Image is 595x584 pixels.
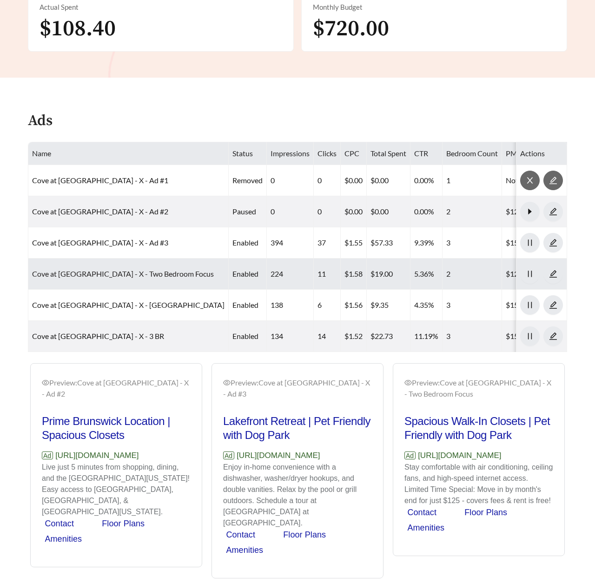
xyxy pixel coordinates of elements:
p: Stay comfortable with air conditioning, ceiling fans, and high-speed internet access. Limited Tim... [404,462,553,506]
span: eye [404,379,412,386]
td: $1.56 [341,290,367,321]
div: Preview: Cove at [GEOGRAPHIC_DATA] - X - Ad #2 [42,377,191,399]
a: Floor Plans [102,519,145,528]
span: caret-right [521,207,539,216]
a: Cove at [GEOGRAPHIC_DATA] - X - Ad #1 [32,176,168,185]
span: enabled [232,300,258,309]
td: $1530 [502,321,586,352]
td: 134 [267,321,314,352]
span: Ad [42,451,53,459]
td: 14 [314,321,341,352]
a: Amenities [407,523,444,532]
th: Clicks [314,142,341,165]
a: Contact [226,530,255,539]
td: $1.58 [341,259,367,290]
span: pause [521,239,539,247]
span: Ad [404,451,416,459]
a: edit [543,332,563,340]
td: 37 [314,227,341,259]
a: Floor Plans [464,508,507,517]
td: 2 [443,259,502,290]
p: Live just 5 minutes from shopping, dining, and the [GEOGRAPHIC_DATA][US_STATE]! Easy access to [G... [42,462,191,518]
a: Cove at [GEOGRAPHIC_DATA] - X - 3 BR [32,332,164,340]
td: 0 [267,196,314,227]
th: Total Spent [367,142,410,165]
span: edit [544,239,562,247]
button: edit [543,171,563,190]
td: 0 [267,165,314,196]
th: PMS/Scraper Unit Price [502,142,586,165]
a: Amenities [226,545,263,555]
button: edit [543,202,563,221]
span: edit [544,270,562,278]
p: Enjoy in-home convenience with a dishwasher, washer/dryer hookups, and double vanities. Relax by ... [223,462,372,529]
a: edit [543,300,563,309]
div: Preview: Cove at [GEOGRAPHIC_DATA] - X - Ad #3 [223,377,372,399]
td: 0.00% [410,165,443,196]
span: edit [544,207,562,216]
a: Cove at [GEOGRAPHIC_DATA] - X - Ad #2 [32,207,168,216]
td: 0.00% [410,196,443,227]
td: Not Set [502,165,586,196]
span: Ad [223,451,234,459]
td: 0 [314,165,341,196]
td: $0.00 [367,196,410,227]
td: $0.00 [341,165,367,196]
td: $1.52 [341,321,367,352]
span: $108.40 [40,15,116,43]
button: edit [543,326,563,346]
span: edit [544,332,562,340]
td: $1200 [502,196,586,227]
td: $0.00 [367,165,410,196]
a: Contact [45,519,74,528]
span: enabled [232,332,258,340]
h2: Prime Brunswick Location | Spacious Closets [42,414,191,442]
a: Cove at [GEOGRAPHIC_DATA] - X - [GEOGRAPHIC_DATA] [32,300,225,309]
td: 0 [314,196,341,227]
td: $1530 [502,290,586,321]
td: 4.35% [410,290,443,321]
td: 5.36% [410,259,443,290]
span: enabled [232,269,258,278]
td: 11 [314,259,341,290]
div: Preview: Cove at [GEOGRAPHIC_DATA] - X - Two Bedroom Focus [404,377,553,399]
p: [URL][DOMAIN_NAME] [404,450,553,462]
span: eye [223,379,231,386]
span: pause [521,301,539,309]
td: 11.19% [410,321,443,352]
h2: Spacious Walk-In Closets | Pet Friendly with Dog Park [404,414,553,442]
button: pause [520,326,540,346]
td: 394 [267,227,314,259]
button: pause [520,233,540,252]
td: 6 [314,290,341,321]
button: pause [520,295,540,315]
a: Floor Plans [283,530,326,539]
th: Actions [516,142,567,165]
span: $720.00 [313,15,389,43]
a: Contact [407,508,436,517]
a: edit [543,269,563,278]
a: Amenities [45,534,82,544]
td: 3 [443,227,502,259]
span: eye [42,379,49,386]
th: Bedroom Count [443,142,502,165]
span: CTR [414,149,428,158]
td: $0.00 [341,196,367,227]
td: $1.55 [341,227,367,259]
p: [URL][DOMAIN_NAME] [42,450,191,462]
td: 224 [267,259,314,290]
a: Cove at [GEOGRAPHIC_DATA] - X - Ad #3 [32,238,168,247]
div: Actual Spent [40,2,282,13]
a: edit [543,176,563,185]
button: pause [520,264,540,284]
button: edit [543,264,563,284]
td: 9.39% [410,227,443,259]
td: $1530 [502,227,586,259]
span: pause [521,270,539,278]
h2: Lakefront Retreat | Pet Friendly with Dog Park [223,414,372,442]
span: CPC [344,149,359,158]
button: edit [543,295,563,315]
td: $22.73 [367,321,410,352]
span: paused [232,207,256,216]
th: Impressions [267,142,314,165]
